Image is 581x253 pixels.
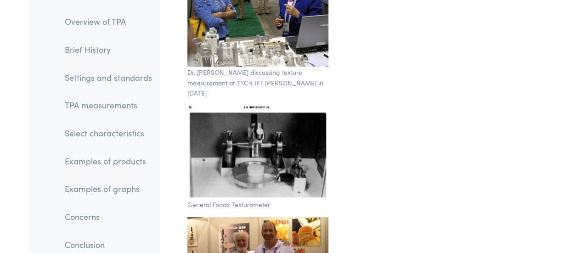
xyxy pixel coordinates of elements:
a: Examples of products [57,151,159,172]
a: Overview of TPA [57,11,159,32]
p: General Foods Texturometer [187,199,329,209]
a: Brief History [57,39,159,60]
a: Select characteristics [57,123,159,144]
a: Concerns [57,206,159,227]
a: Settings and standards [57,67,159,88]
a: Examples of graphs [57,178,159,199]
a: TPA measurements [57,95,159,116]
p: Dr. [PERSON_NAME] discussing texture measurement at TTC's IFT [PERSON_NAME] in [DATE] [187,67,329,98]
